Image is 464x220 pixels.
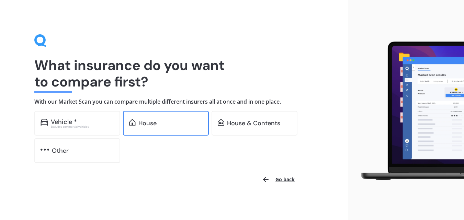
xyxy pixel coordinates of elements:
div: House [138,120,157,127]
div: Vehicle * [51,118,77,125]
img: home-and-contents.b802091223b8502ef2dd.svg [218,119,224,126]
h4: With our Market Scan you can compare multiple different insurers all at once and in one place. [34,98,314,105]
div: Other [52,147,69,154]
div: Excludes commercial vehicles [51,125,114,128]
button: Go back [258,171,299,188]
img: other.81dba5aafe580aa69f38.svg [41,146,49,153]
img: home.91c183c226a05b4dc763.svg [129,119,136,126]
div: House & Contents [227,120,280,127]
img: laptop.webp [353,38,464,183]
img: car.f15378c7a67c060ca3f3.svg [41,119,48,126]
h1: What insurance do you want to compare first? [34,57,314,90]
